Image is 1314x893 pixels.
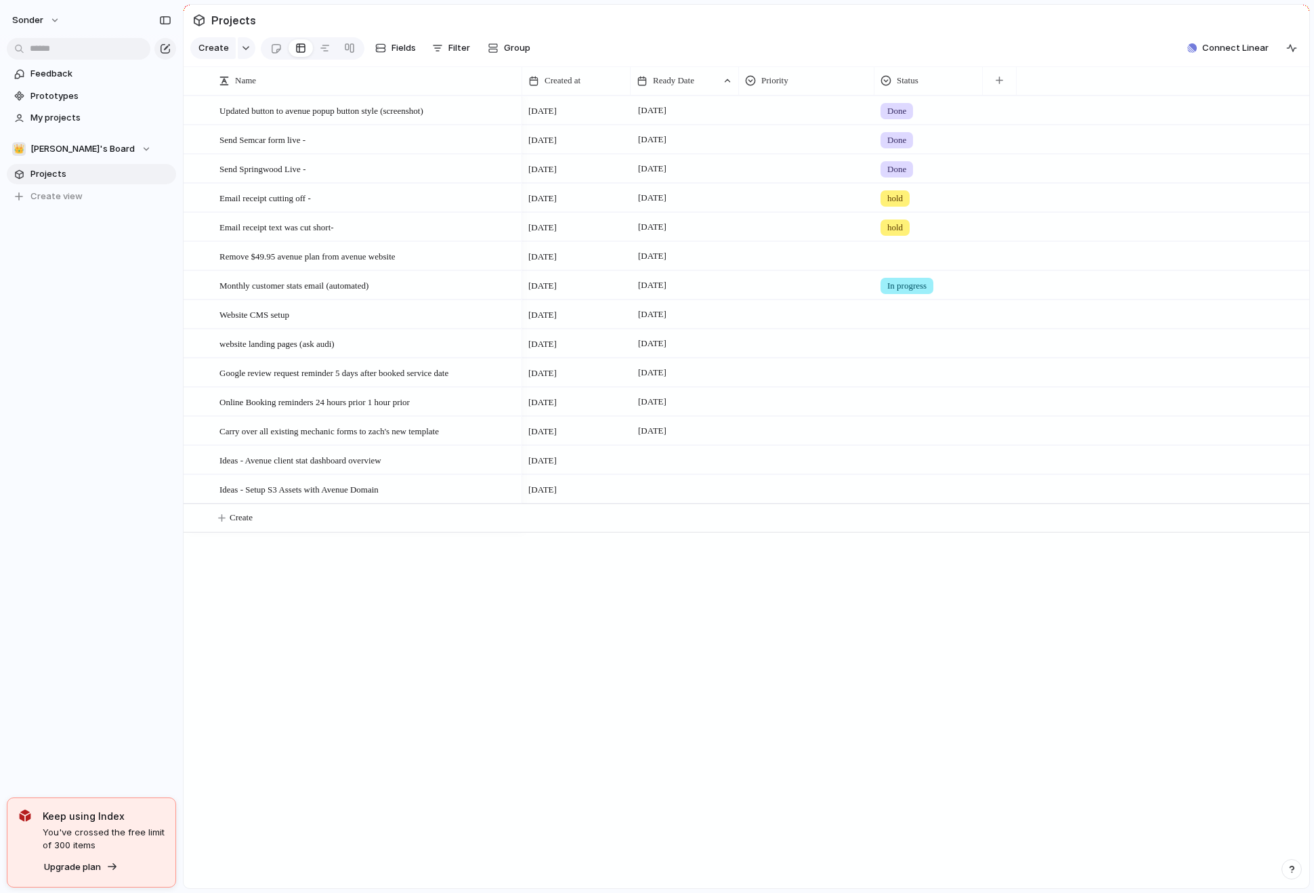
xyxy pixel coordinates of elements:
[219,102,423,118] span: Updated button to avenue popup button style (screenshot)
[528,133,557,147] span: [DATE]
[7,186,176,207] button: Create view
[897,74,918,87] span: Status
[635,131,670,148] span: [DATE]
[219,335,335,351] span: website landing pages (ask audi)
[635,102,670,119] span: [DATE]
[219,394,410,409] span: Online Booking reminders 24 hours prior 1 hour prior
[528,454,557,468] span: [DATE]
[30,111,171,125] span: My projects
[219,248,396,264] span: Remove $49.95 avenue plan from avenue website
[528,308,557,322] span: [DATE]
[635,394,670,410] span: [DATE]
[30,89,171,103] span: Prototypes
[528,425,557,438] span: [DATE]
[528,367,557,380] span: [DATE]
[7,164,176,184] a: Projects
[635,248,670,264] span: [DATE]
[887,279,927,293] span: In progress
[528,396,557,409] span: [DATE]
[635,335,670,352] span: [DATE]
[30,142,135,156] span: [PERSON_NAME]'s Board
[887,192,903,205] span: hold
[528,221,557,234] span: [DATE]
[230,511,253,524] span: Create
[7,139,176,159] button: 👑[PERSON_NAME]'s Board
[219,423,439,438] span: Carry over all existing mechanic forms to zach's new template
[7,64,176,84] a: Feedback
[43,826,165,852] span: You've crossed the free limit of 300 items
[887,163,906,176] span: Done
[635,365,670,381] span: [DATE]
[448,41,470,55] span: Filter
[219,452,381,468] span: Ideas - Avenue client stat dashboard overview
[528,279,557,293] span: [DATE]
[219,481,379,497] span: Ideas - Setup S3 Assets with Avenue Domain
[635,219,670,235] span: [DATE]
[219,277,368,293] span: Monthly customer stats email (automated)
[887,221,903,234] span: hold
[219,219,334,234] span: Email receipt text was cut short-
[427,37,475,59] button: Filter
[481,37,537,59] button: Group
[528,192,557,205] span: [DATE]
[198,41,229,55] span: Create
[30,190,83,203] span: Create view
[635,277,670,293] span: [DATE]
[219,161,305,176] span: Send Springwood Live -
[761,74,788,87] span: Priority
[887,133,906,147] span: Done
[219,190,311,205] span: Email receipt cutting off -
[1182,38,1274,58] button: Connect Linear
[1202,41,1269,55] span: Connect Linear
[30,167,171,181] span: Projects
[370,37,421,59] button: Fields
[40,858,122,877] button: Upgrade plan
[6,9,67,31] button: sonder
[7,86,176,106] a: Prototypes
[635,161,670,177] span: [DATE]
[528,104,557,118] span: [DATE]
[635,190,670,206] span: [DATE]
[7,108,176,128] a: My projects
[545,74,580,87] span: Created at
[528,483,557,497] span: [DATE]
[528,337,557,351] span: [DATE]
[219,131,305,147] span: Send Semcar form live -
[30,67,171,81] span: Feedback
[219,306,289,322] span: Website CMS setup
[635,306,670,323] span: [DATE]
[43,809,165,823] span: Keep using Index
[12,142,26,156] div: 👑
[528,250,557,264] span: [DATE]
[219,365,448,380] span: Google review request reminder 5 days after booked service date
[528,163,557,176] span: [DATE]
[887,104,906,118] span: Done
[504,41,530,55] span: Group
[653,74,694,87] span: Ready Date
[635,423,670,439] span: [DATE]
[391,41,416,55] span: Fields
[190,37,236,59] button: Create
[44,860,101,874] span: Upgrade plan
[12,14,43,27] span: sonder
[209,8,259,33] span: Projects
[235,74,256,87] span: Name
